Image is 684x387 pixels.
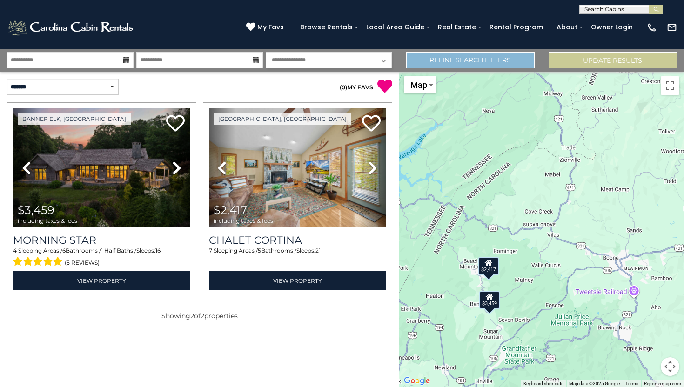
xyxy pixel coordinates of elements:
[315,247,321,254] span: 21
[644,381,681,386] a: Report a map error
[13,247,190,269] div: Sleeping Areas / Bathrooms / Sleeps:
[246,22,286,33] a: My Favs
[661,76,679,95] button: Toggle fullscreen view
[13,234,190,247] a: Morning Star
[209,247,386,269] div: Sleeping Areas / Bathrooms / Sleeps:
[478,257,499,275] div: $2,417
[410,80,427,90] span: Map
[362,20,429,34] a: Local Area Guide
[101,247,136,254] span: 1 Half Baths /
[258,247,261,254] span: 5
[625,381,638,386] a: Terms (opens in new tab)
[406,52,535,68] a: Refine Search Filters
[667,22,677,33] img: mail-regular-white.png
[209,108,386,227] img: thumbnail_169786137.jpeg
[479,291,500,309] div: $3,459
[552,20,582,34] a: About
[214,113,351,125] a: [GEOGRAPHIC_DATA], [GEOGRAPHIC_DATA]
[402,375,432,387] img: Google
[661,357,679,376] button: Map camera controls
[214,218,273,224] span: including taxes & fees
[7,311,392,320] p: Showing of properties
[340,84,347,91] span: ( )
[569,381,620,386] span: Map data ©2025 Google
[201,312,204,320] span: 2
[647,22,657,33] img: phone-regular-white.png
[65,257,100,269] span: (5 reviews)
[209,247,212,254] span: 7
[209,234,386,247] a: Chalet Cortina
[190,312,194,320] span: 2
[402,375,432,387] a: Open this area in Google Maps (opens a new window)
[18,218,77,224] span: including taxes & fees
[342,84,345,91] span: 0
[549,52,677,68] button: Update Results
[404,76,436,93] button: Change map style
[214,203,247,217] span: $2,417
[295,20,357,34] a: Browse Rentals
[209,271,386,290] a: View Property
[586,20,637,34] a: Owner Login
[340,84,373,91] a: (0)MY FAVS
[166,114,185,134] a: Add to favorites
[18,113,131,125] a: Banner Elk, [GEOGRAPHIC_DATA]
[13,108,190,227] img: thumbnail_163276265.jpeg
[7,18,136,37] img: White-1-2.png
[62,247,66,254] span: 6
[433,20,481,34] a: Real Estate
[485,20,548,34] a: Rental Program
[18,203,54,217] span: $3,459
[13,271,190,290] a: View Property
[523,380,563,387] button: Keyboard shortcuts
[13,247,17,254] span: 4
[257,22,284,32] span: My Favs
[155,247,161,254] span: 16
